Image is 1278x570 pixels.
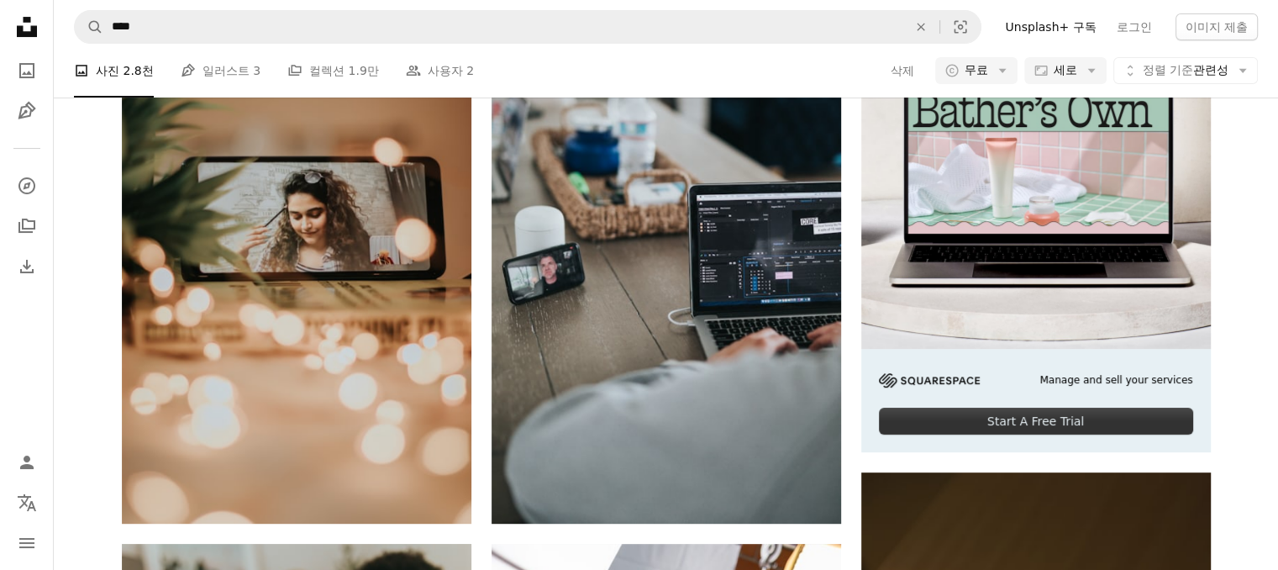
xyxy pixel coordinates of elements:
button: 메뉴 [10,526,44,560]
a: 사용자 2 [406,44,474,98]
button: 이미지 제출 [1175,13,1258,40]
button: 삭제 [890,57,915,84]
a: 일러스트 3 [181,44,260,98]
a: 로그인 / 가입 [10,446,44,479]
span: 무료 [965,62,988,79]
button: 정렬 기준관련성 [1113,57,1258,84]
button: Unsplash 검색 [75,11,103,43]
a: 사진 [10,54,44,87]
a: 컬렉션 [10,209,44,243]
a: 일러스트 [10,94,44,128]
span: Manage and sell your services [1039,373,1192,388]
span: 3 [253,61,260,80]
a: 로그인 [1107,13,1162,40]
span: 정렬 기준 [1143,63,1193,77]
a: 검은 셔츠를 입고 웃고 있는 여자 [122,254,471,269]
button: 삭제 [902,11,939,43]
span: 1.9만 [349,61,379,80]
span: 2 [466,61,474,80]
a: 갈색 가죽 소파에 맥북 프로 [492,254,841,269]
button: 세로 [1024,57,1107,84]
a: 다운로드 내역 [10,250,44,283]
a: 컬렉션 1.9만 [287,44,379,98]
a: Unsplash+ 구독 [995,13,1106,40]
button: 시각적 검색 [940,11,981,43]
button: 언어 [10,486,44,520]
a: 탐색 [10,169,44,203]
button: 무료 [935,57,1018,84]
a: 홈 — Unsplash [10,10,44,47]
div: Start A Free Trial [879,408,1193,435]
img: file-1705255347840-230a6ab5bca9image [879,373,980,388]
form: 사이트 전체에서 이미지 찾기 [74,10,981,44]
span: 세로 [1054,62,1077,79]
span: 관련성 [1143,62,1228,79]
